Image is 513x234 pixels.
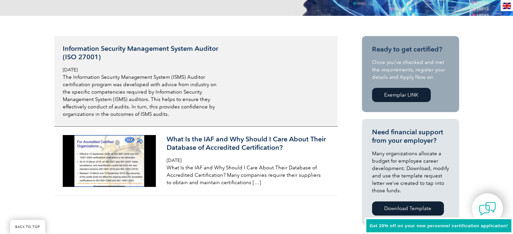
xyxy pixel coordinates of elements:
[370,223,508,228] span: Get 20% off on your new personnel certification application!
[372,59,449,81] p: Once you’ve checked and met the requirements, register your details and Apply Now on
[372,201,444,215] a: Download Template
[167,135,326,152] h3: What Is the IAF and Why Should I Care About Their Database of Accredited Certification?
[372,45,449,54] h3: Ready to get certified?
[63,67,78,73] span: [DATE]
[372,128,449,145] h3: Need financial support from your employer?
[54,127,338,196] a: What Is the IAF and Why Should I Care About Their Database of Accredited Certification? [DATE] Wh...
[372,88,431,102] a: Exemplar LINK
[167,158,181,163] span: [DATE]
[479,200,496,217] img: contact-chat.png
[63,135,156,187] img: what-is-the-iaf-450x250-1-300x167.png
[63,44,223,61] h3: Information Security Management System Auditor (ISO 27001)
[63,73,223,118] p: The Information Security Management System (ISMS) Auditor certification program was developed wit...
[167,164,326,186] p: What Is the IAF and Why Should I Care About Their Database of Accredited Certification? Many comp...
[10,220,45,234] a: BACK TO TOP
[372,150,449,194] p: Many organizations allocate a budget for employee career development. Download, modify and use th...
[503,3,511,9] img: en
[54,36,338,127] a: Information Security Management System Auditor (ISO 27001) [DATE] The Information Security Manage...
